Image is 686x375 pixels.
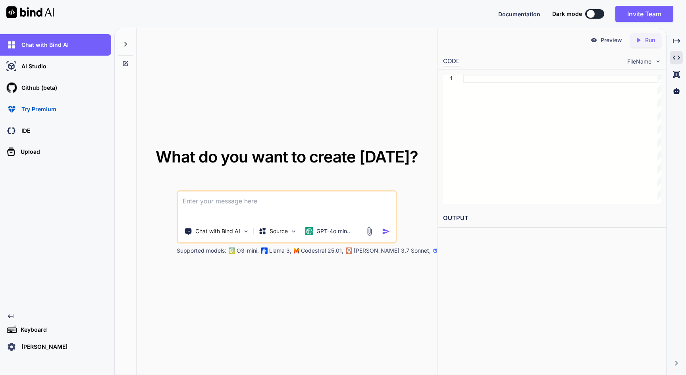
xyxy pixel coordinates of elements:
h2: OUTPUT [438,209,666,228]
p: Supported models: [177,247,226,255]
p: Try Premium [18,105,56,113]
div: 1 [443,75,453,83]
img: GPT-4 [229,247,235,254]
button: Invite Team [615,6,673,22]
div: CODE [443,57,460,66]
p: IDE [18,127,30,135]
img: Pick Models [290,228,297,235]
span: Dark mode [552,10,582,18]
img: icon [382,227,390,236]
p: Run [645,36,655,44]
span: FileName [627,58,651,66]
p: Upload [17,148,40,156]
img: settings [5,340,18,354]
p: [PERSON_NAME] 3.7 Sonnet, [354,247,431,255]
span: Documentation [498,11,540,17]
p: Chat with Bind AI [195,227,240,235]
img: claude [346,247,352,254]
p: Chat with Bind AI [18,41,69,49]
p: Keyboard [17,326,47,334]
img: chat [5,38,18,52]
img: claude [433,247,439,254]
img: ai-studio [5,60,18,73]
img: premium [5,102,18,116]
p: Source [270,227,288,235]
img: Bind AI [6,6,54,18]
img: attachment [365,227,374,236]
p: Codestral 25.01, [301,247,343,255]
p: GPT-4o min.. [316,227,350,235]
p: Preview [601,36,622,44]
img: githubLight [5,81,18,95]
button: Documentation [498,10,540,18]
img: Pick Tools [243,228,249,235]
p: Llama 3, [269,247,291,255]
p: AI Studio [18,62,46,70]
p: O3-mini, [237,247,259,255]
img: chevron down [655,58,661,65]
img: preview [590,37,597,44]
img: darkCloudIdeIcon [5,124,18,137]
span: What do you want to create [DATE]? [156,147,418,166]
img: GPT-4o mini [305,227,313,235]
p: [PERSON_NAME] [18,343,67,351]
img: Llama2 [261,247,268,254]
p: Github (beta) [18,84,57,92]
img: Mistral-AI [294,248,299,253]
